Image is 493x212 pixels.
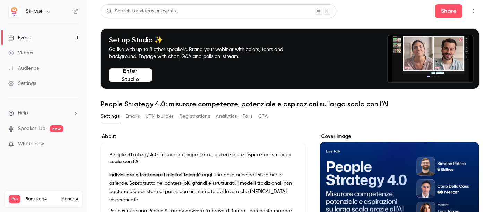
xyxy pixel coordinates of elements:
a: Manage [61,196,78,202]
span: Help [18,109,28,117]
span: What's new [18,141,44,148]
button: Polls [243,111,253,122]
img: tab_keywords_by_traffic_grey.svg [70,40,75,46]
div: Audience [8,65,39,72]
span: new [50,125,63,132]
button: Enter Studio [109,68,152,82]
button: Share [435,4,462,18]
div: [PERSON_NAME]: [DOMAIN_NAME] [18,18,99,24]
div: Dominio [36,41,53,45]
button: Registrations [179,111,210,122]
div: v 4.0.25 [19,11,34,17]
img: Skillvue [9,6,20,17]
iframe: Noticeable Trigger [70,141,78,148]
label: About [101,133,306,140]
div: Events [8,34,32,41]
h6: Skillvue [26,8,43,15]
button: CTA [258,111,268,122]
label: Cover image [320,133,479,140]
p: People Strategy 4.0: misurare competenze, potenziale e aspirazioni su larga scala con l’AI [109,151,297,165]
button: UTM builder [146,111,174,122]
h1: People Strategy 4.0: misurare competenze, potenziale e aspirazioni su larga scala con l’AI [101,100,479,108]
span: Plan usage [25,196,57,202]
button: Settings [101,111,120,122]
div: Search for videos or events [106,8,176,15]
button: Analytics [216,111,237,122]
li: help-dropdown-opener [8,109,78,117]
div: Videos [8,50,33,56]
p: è oggi una delle principali sfide per le aziende. Soprattutto nei contesti più grandi e struttura... [109,171,297,204]
div: Keyword (traffico) [77,41,115,45]
button: Emails [125,111,140,122]
img: logo_orange.svg [11,11,17,17]
span: Pro [9,195,20,203]
div: Settings [8,80,36,87]
img: tab_domain_overview_orange.svg [29,40,34,46]
p: Go live with up to 8 other speakers. Brand your webinar with colors, fonts and background. Engage... [109,46,300,60]
strong: Individuare e trattenere i migliori talenti [109,173,198,177]
img: website_grey.svg [11,18,17,24]
a: SpeakerHub [18,125,45,132]
h4: Set up Studio ✨ [109,36,300,44]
